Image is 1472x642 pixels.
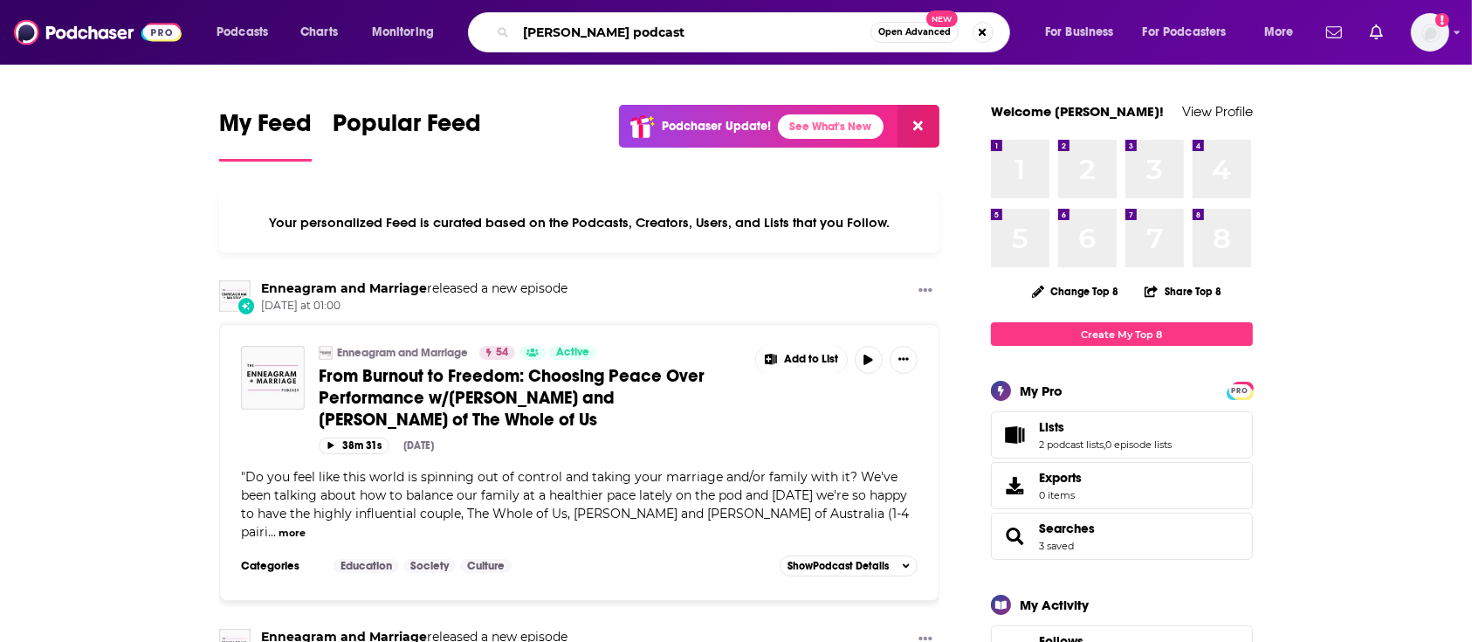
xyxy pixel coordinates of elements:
[1411,13,1449,52] button: Show profile menu
[991,462,1253,509] a: Exports
[1021,280,1130,302] button: Change Top 8
[217,20,268,45] span: Podcasts
[1264,20,1294,45] span: More
[911,280,939,302] button: Show More Button
[334,559,399,573] a: Education
[319,365,743,431] a: From Burnout to Freedom: Choosing Peace Over Performance w/[PERSON_NAME] and [PERSON_NAME] of The...
[241,469,909,540] span: Do you feel like this world is spinning out of control and taking your marriage and/or family wit...
[219,193,939,252] div: Your personalized Feed is curated based on the Podcasts, Creators, Users, and Lists that you Follow.
[1132,18,1252,46] button: open menu
[241,559,320,573] h3: Categories
[485,12,1027,52] div: Search podcasts, credits, & more...
[219,280,251,312] img: Enneagram and Marriage
[1045,20,1114,45] span: For Business
[219,108,312,148] span: My Feed
[204,18,291,46] button: open menu
[991,322,1253,346] a: Create My Top 8
[319,438,389,454] button: 38m 31s
[756,346,847,374] button: Show More Button
[556,344,589,362] span: Active
[219,108,312,162] a: My Feed
[1039,489,1082,501] span: 0 items
[991,411,1253,459] span: Lists
[780,556,918,576] button: ShowPodcast Details
[496,344,508,362] span: 54
[1104,438,1105,451] span: ,
[319,346,333,360] img: Enneagram and Marriage
[1411,13,1449,52] img: User Profile
[1143,20,1227,45] span: For Podcasters
[300,20,338,45] span: Charts
[516,18,870,46] input: Search podcasts, credits, & more...
[261,299,567,314] span: [DATE] at 01:00
[1435,13,1449,27] svg: Add a profile image
[14,16,182,49] img: Podchaser - Follow, Share and Rate Podcasts
[1182,103,1253,120] a: View Profile
[237,296,256,315] div: New Episode
[784,353,838,366] span: Add to List
[549,346,596,360] a: Active
[1252,18,1316,46] button: open menu
[1363,17,1390,47] a: Show notifications dropdown
[460,559,512,573] a: Culture
[1039,470,1082,486] span: Exports
[1144,274,1222,308] button: Share Top 8
[997,473,1032,498] span: Exports
[241,469,909,540] span: "
[241,346,305,410] img: From Burnout to Freedom: Choosing Peace Over Performance w/Kelsey and Tom of The Whole of Us
[1105,438,1172,451] a: 0 episode lists
[1039,540,1074,552] a: 3 saved
[319,365,705,431] span: From Burnout to Freedom: Choosing Peace Over Performance w/[PERSON_NAME] and [PERSON_NAME] of The...
[333,108,481,148] span: Popular Feed
[1020,383,1063,399] div: My Pro
[1020,597,1089,613] div: My Activity
[997,524,1032,549] a: Searches
[991,513,1253,560] span: Searches
[788,560,889,572] span: Show Podcast Details
[1411,13,1449,52] span: Logged in as WPubPR1
[261,280,427,296] a: Enneagram and Marriage
[1039,419,1064,435] span: Lists
[279,526,306,541] button: more
[778,114,884,139] a: See What's New
[1319,17,1349,47] a: Show notifications dropdown
[997,423,1032,447] a: Lists
[991,103,1164,120] a: Welcome [PERSON_NAME]!
[662,119,771,134] p: Podchaser Update!
[333,108,481,162] a: Popular Feed
[890,346,918,374] button: Show More Button
[1039,419,1172,435] a: Lists
[870,22,959,43] button: Open AdvancedNew
[268,524,276,540] span: ...
[289,18,348,46] a: Charts
[479,346,515,360] a: 54
[261,280,567,297] h3: released a new episode
[337,346,468,360] a: Enneagram and Marriage
[360,18,457,46] button: open menu
[1039,438,1104,451] a: 2 podcast lists
[1229,384,1250,397] span: PRO
[1229,383,1250,397] a: PRO
[926,10,958,27] span: New
[372,20,434,45] span: Monitoring
[878,28,951,37] span: Open Advanced
[1039,521,1095,536] a: Searches
[403,559,456,573] a: Society
[1033,18,1136,46] button: open menu
[403,439,434,452] div: [DATE]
